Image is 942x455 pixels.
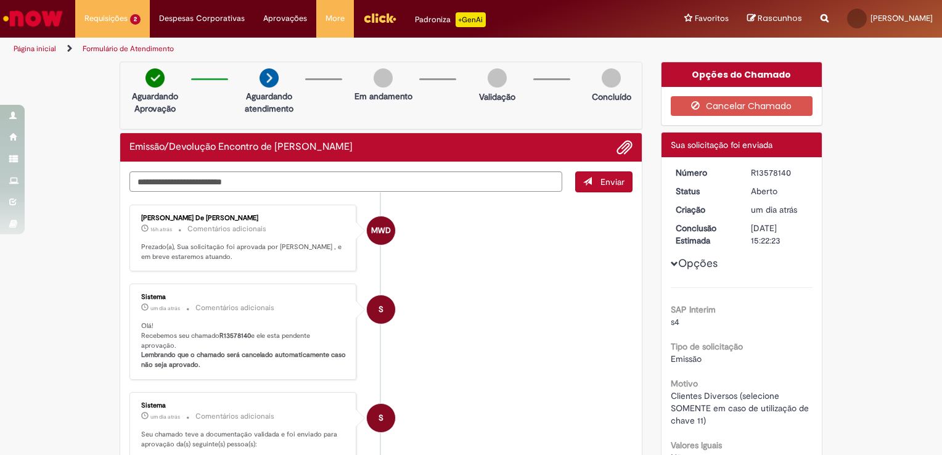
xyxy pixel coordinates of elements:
[671,304,716,315] b: SAP Interim
[751,166,808,179] div: R13578140
[379,403,383,433] span: S
[379,295,383,324] span: S
[671,378,698,389] b: Motivo
[671,353,702,364] span: Emissão
[130,14,141,25] span: 2
[354,90,412,102] p: Em andamento
[141,350,348,369] b: Lembrando que o chamado será cancelado automaticamente caso não seja aprovado.
[239,90,299,115] p: Aguardando atendimento
[415,12,486,27] div: Padroniza
[671,96,813,116] button: Cancelar Chamado
[84,12,128,25] span: Requisições
[374,68,393,88] img: img-circle-grey.png
[150,226,172,233] span: 16h atrás
[751,185,808,197] div: Aberto
[367,295,395,324] div: System
[671,440,722,451] b: Valores Iguais
[666,166,742,179] dt: Número
[141,215,346,222] div: [PERSON_NAME] De [PERSON_NAME]
[371,216,391,245] span: MWD
[671,341,743,352] b: Tipo de solicitação
[195,411,274,422] small: Comentários adicionais
[666,222,742,247] dt: Conclusão Estimada
[602,68,621,88] img: img-circle-grey.png
[129,142,353,153] h2: Emissão/Devolução Encontro de Contas Fornecedor Histórico de tíquete
[575,171,633,192] button: Enviar
[751,204,797,215] time: 29/09/2025 16:23:31
[150,305,180,312] span: um dia atrás
[616,139,633,155] button: Adicionar anexos
[600,176,625,187] span: Enviar
[592,91,631,103] p: Concluído
[758,12,802,24] span: Rascunhos
[751,204,797,215] span: um dia atrás
[666,203,742,216] dt: Criação
[14,44,56,54] a: Página inicial
[150,226,172,233] time: 30/09/2025 17:43:39
[195,303,274,313] small: Comentários adicionais
[150,413,180,420] time: 29/09/2025 17:44:55
[671,390,811,426] span: Clientes Diversos (selecione SOMENTE em caso de utilização de chave 11)
[263,12,307,25] span: Aprovações
[363,9,396,27] img: click_logo_yellow_360x200.png
[661,62,822,87] div: Opções do Chamado
[187,224,266,234] small: Comentários adicionais
[456,12,486,27] p: +GenAi
[747,13,802,25] a: Rascunhos
[141,242,346,261] p: Prezado(a), Sua solicitação foi aprovada por [PERSON_NAME] , e em breve estaremos atuando.
[870,13,933,23] span: [PERSON_NAME]
[9,38,619,60] ul: Trilhas de página
[1,6,65,31] img: ServiceNow
[488,68,507,88] img: img-circle-grey.png
[125,90,185,115] p: Aguardando Aprovação
[479,91,515,103] p: Validação
[367,404,395,432] div: System
[751,222,808,247] div: [DATE] 15:22:23
[150,413,180,420] span: um dia atrás
[260,68,279,88] img: arrow-next.png
[141,293,346,301] div: Sistema
[751,203,808,216] div: 29/09/2025 16:23:31
[367,216,395,245] div: Marcos Wagner De Paiva Fernandes Pinto
[326,12,345,25] span: More
[141,321,346,370] p: Olá! Recebemos seu chamado e ele esta pendente aprovação.
[695,12,729,25] span: Favoritos
[671,316,679,327] span: s4
[129,171,562,192] textarea: Digite sua mensagem aqui...
[159,12,245,25] span: Despesas Corporativas
[671,139,772,150] span: Sua solicitação foi enviada
[666,185,742,197] dt: Status
[219,331,251,340] b: R13578140
[141,402,346,409] div: Sistema
[145,68,165,88] img: check-circle-green.png
[83,44,174,54] a: Formulário de Atendimento
[150,305,180,312] time: 29/09/2025 17:45:04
